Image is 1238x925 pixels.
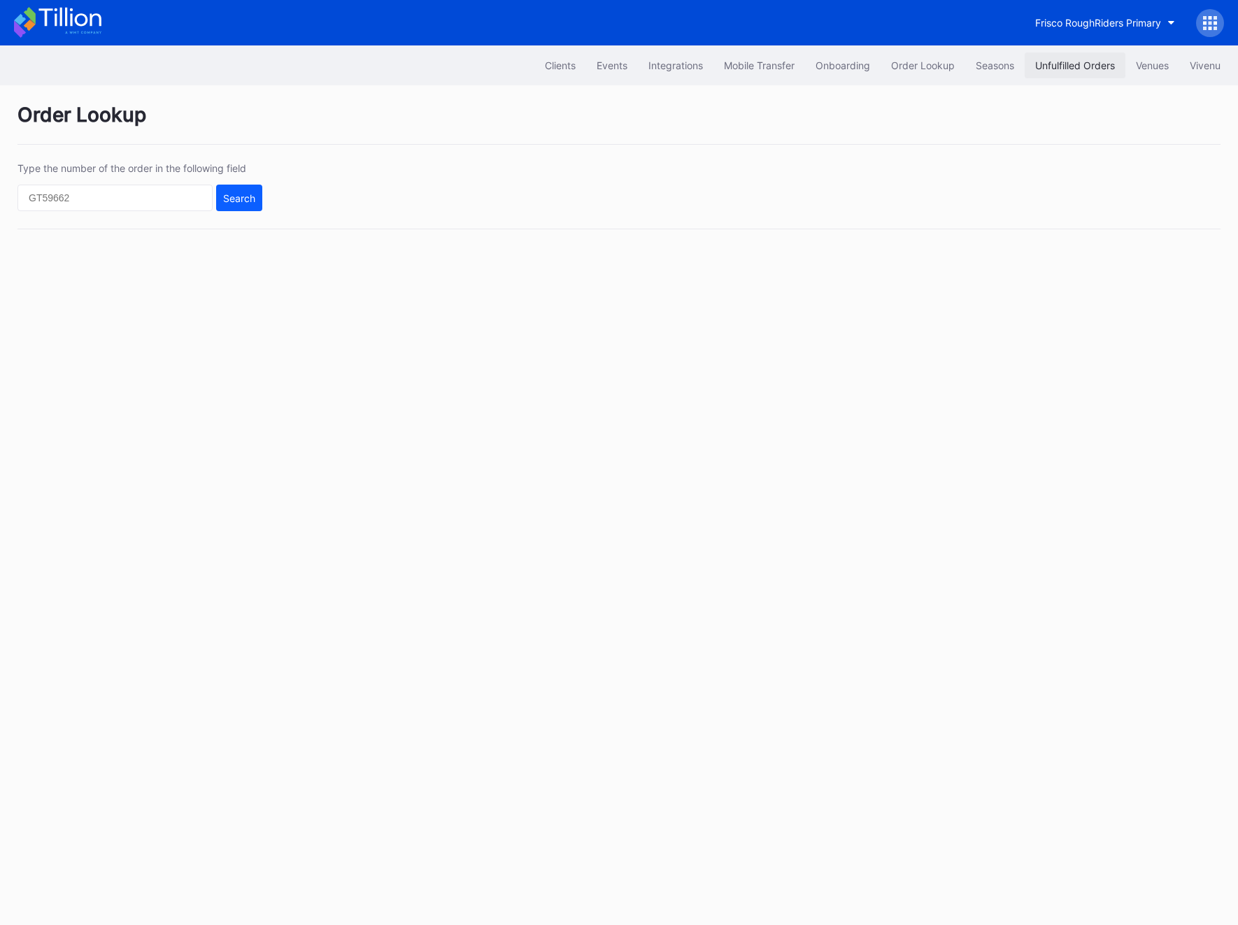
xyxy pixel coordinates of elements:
div: Order Lookup [891,59,955,71]
button: Seasons [965,52,1025,78]
div: Venues [1136,59,1169,71]
button: Order Lookup [881,52,965,78]
div: Order Lookup [17,103,1221,145]
div: Seasons [976,59,1014,71]
button: Mobile Transfer [713,52,805,78]
button: Venues [1125,52,1179,78]
div: Onboarding [816,59,870,71]
div: Mobile Transfer [724,59,795,71]
button: Unfulfilled Orders [1025,52,1125,78]
div: Events [597,59,627,71]
div: Type the number of the order in the following field [17,162,262,174]
input: GT59662 [17,185,213,211]
div: Clients [545,59,576,71]
div: Vivenu [1190,59,1221,71]
div: Frisco RoughRiders Primary [1035,17,1161,29]
button: Integrations [638,52,713,78]
button: Vivenu [1179,52,1231,78]
button: Clients [534,52,586,78]
div: Search [223,192,255,204]
button: Frisco RoughRiders Primary [1025,10,1186,36]
div: Integrations [648,59,703,71]
button: Events [586,52,638,78]
button: Search [216,185,262,211]
button: Onboarding [805,52,881,78]
div: Unfulfilled Orders [1035,59,1115,71]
